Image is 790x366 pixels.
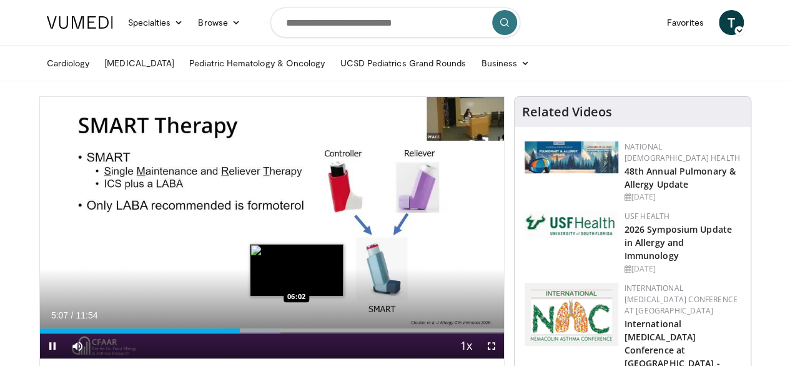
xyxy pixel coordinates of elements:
a: T [719,10,744,35]
a: USF Health [625,211,670,221]
img: b90f5d12-84c1-472e-b843-5cad6c7ef911.jpg.150x105_q85_autocrop_double_scale_upscale_version-0.2.jpg [525,141,618,173]
img: VuMedi Logo [47,16,113,29]
a: Pediatric Hematology & Oncology [182,51,332,76]
a: 2026 Symposium Update in Allergy and Immunology [625,223,732,262]
a: [MEDICAL_DATA] [97,51,182,76]
span: / [71,310,74,320]
a: International [MEDICAL_DATA] Conference at [GEOGRAPHIC_DATA] [625,283,738,316]
a: National [DEMOGRAPHIC_DATA] Health [625,141,740,163]
input: Search topics, interventions [270,8,520,38]
a: Specialties [121,10,191,35]
button: Pause [40,333,65,358]
button: Mute [65,333,90,358]
a: Browse [190,10,248,35]
video-js: Video Player [40,97,504,359]
span: 11:54 [76,310,97,320]
img: 9485e4e4-7c5e-4f02-b036-ba13241ea18b.png.150x105_q85_autocrop_double_scale_upscale_version-0.2.png [525,283,618,346]
a: Favorites [659,10,711,35]
div: [DATE] [625,263,741,275]
a: UCSD Pediatrics Grand Rounds [332,51,473,76]
a: 48th Annual Pulmonary & Allergy Update [625,165,736,190]
span: 5:07 [51,310,68,320]
a: Business [473,51,537,76]
h4: Related Videos [522,104,612,119]
a: Cardiology [39,51,97,76]
button: Playback Rate [454,333,479,358]
button: Fullscreen [479,333,504,358]
img: image.jpeg [250,244,343,297]
div: [DATE] [625,191,741,203]
div: Progress Bar [40,328,504,333]
img: 6ba8804a-8538-4002-95e7-a8f8012d4a11.png.150x105_q85_autocrop_double_scale_upscale_version-0.2.jpg [525,211,618,238]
